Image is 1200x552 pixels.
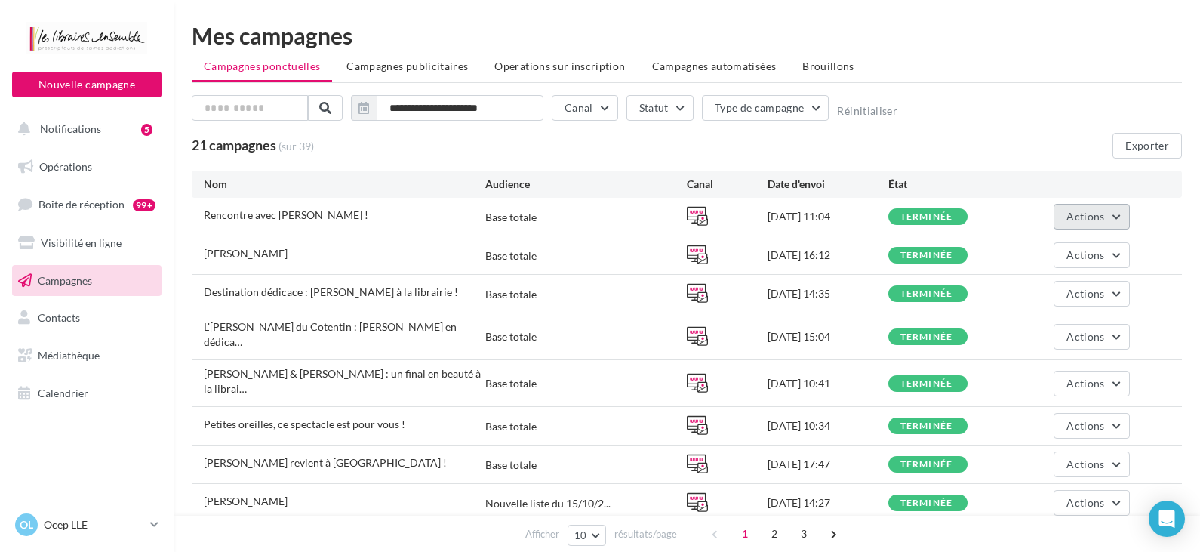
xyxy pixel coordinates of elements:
[9,378,165,409] a: Calendrier
[485,248,537,264] div: Base totale
[9,265,165,297] a: Campagnes
[38,349,100,362] span: Médiathèque
[768,457,888,472] div: [DATE] 17:47
[900,212,953,222] div: terminée
[792,522,816,546] span: 3
[141,124,152,136] div: 5
[9,340,165,372] a: Médiathèque
[900,251,953,261] div: terminée
[768,495,888,510] div: [DATE] 14:27
[12,72,162,97] button: Nouvelle campagne
[38,311,80,324] span: Contacts
[204,418,405,430] span: Petites oreilles, ce spectacle est pour vous !
[38,198,125,211] span: Boîte de réception
[9,151,165,183] a: Opérations
[762,522,786,546] span: 2
[702,95,829,121] button: Type de campagne
[768,286,888,301] div: [DATE] 14:35
[485,287,537,302] div: Base totale
[485,458,537,473] div: Base totale
[614,527,677,541] span: résultats/page
[485,329,537,344] div: Base totale
[1066,210,1104,223] span: Actions
[1112,133,1182,159] button: Exporter
[900,460,953,470] div: terminée
[346,60,468,72] span: Campagnes publicitaires
[20,517,33,532] span: OL
[1149,501,1185,537] div: Open Intercom Messenger
[552,95,618,121] button: Canal
[38,273,92,286] span: Campagnes
[39,160,92,173] span: Opérations
[1066,287,1104,300] span: Actions
[768,418,888,433] div: [DATE] 10:34
[204,247,288,260] span: Charlène Letenneur
[1066,458,1104,470] span: Actions
[204,495,288,507] span: Johann Le Berre
[9,113,158,145] button: Notifications 5
[485,177,687,192] div: Audience
[1066,377,1104,390] span: Actions
[38,387,88,399] span: Calendrier
[768,329,888,344] div: [DATE] 15:04
[574,529,587,541] span: 10
[626,95,694,121] button: Statut
[568,525,606,546] button: 10
[1066,330,1104,343] span: Actions
[485,210,537,225] div: Base totale
[485,376,537,391] div: Base totale
[485,496,611,511] span: Nouvelle liste du 15/10/2...
[9,227,165,259] a: Visibilité en ligne
[192,24,1182,47] div: Mes campagnes
[687,177,768,192] div: Canal
[40,122,101,135] span: Notifications
[802,60,854,72] span: Brouillons
[485,419,537,434] div: Base totale
[204,456,447,469] span: Yves Rousseau revient à Coutances !
[1054,281,1129,307] button: Actions
[133,199,155,211] div: 99+
[768,209,888,224] div: [DATE] 11:04
[768,376,888,391] div: [DATE] 10:41
[1054,490,1129,516] button: Actions
[192,137,276,153] span: 21 campagnes
[12,510,162,539] a: OL Ocep LLE
[204,285,458,298] span: Destination dédicace : Ninon C. Maufé à la librairie !
[900,421,953,431] div: terminée
[652,60,777,72] span: Campagnes automatisées
[900,332,953,342] div: terminée
[278,139,314,154] span: (sur 39)
[44,517,144,532] p: Ocep LLE
[1054,413,1129,439] button: Actions
[9,188,165,220] a: Boîte de réception99+
[525,527,559,541] span: Afficher
[1054,242,1129,268] button: Actions
[41,236,122,249] span: Visibilité en ligne
[204,208,368,221] span: Rencontre avec Adèle Yon !
[1066,248,1104,261] span: Actions
[733,522,757,546] span: 1
[1066,496,1104,509] span: Actions
[1066,419,1104,432] span: Actions
[1054,371,1129,396] button: Actions
[768,248,888,263] div: [DATE] 16:12
[900,498,953,508] div: terminée
[900,289,953,299] div: terminée
[1054,324,1129,350] button: Actions
[1054,452,1129,477] button: Actions
[900,379,953,389] div: terminée
[1054,204,1129,230] button: Actions
[204,320,457,348] span: L'Agatha Christie du Cotentin : Nadine Mousselet en dédicace le 7 juin
[9,302,165,334] a: Contacts
[204,367,481,395] span: Airelle Besson & Lionel Suarez : un final en beauté à la librairie !
[494,60,625,72] span: Operations sur inscription
[837,105,897,117] button: Réinitialiser
[888,177,1009,192] div: État
[204,177,485,192] div: Nom
[768,177,888,192] div: Date d'envoi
